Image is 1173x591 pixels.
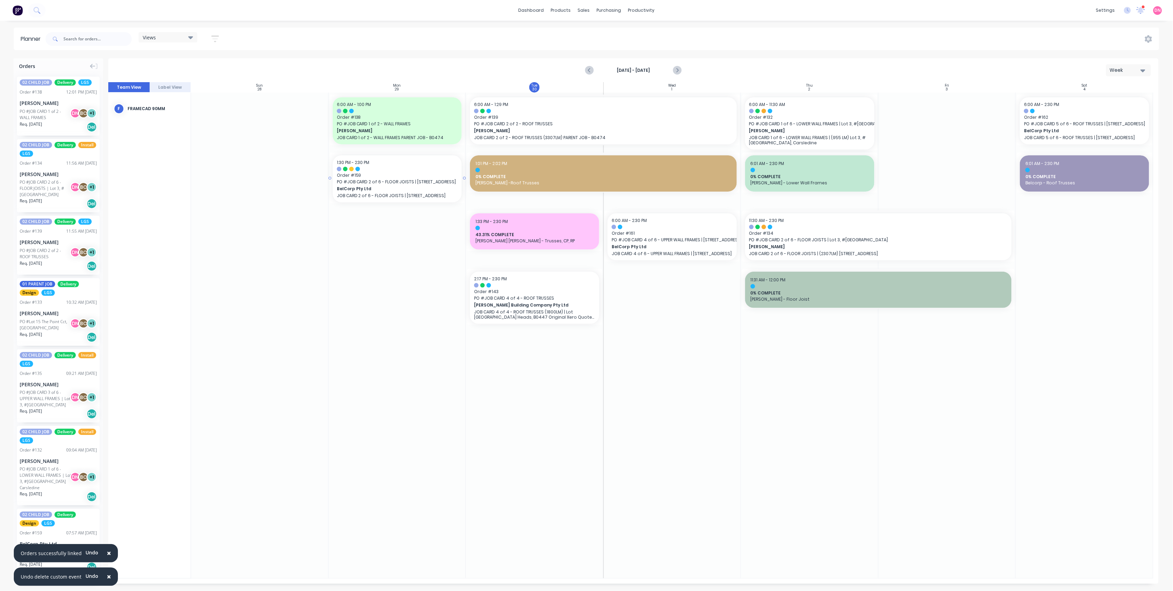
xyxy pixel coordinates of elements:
button: Close [100,569,118,585]
span: Order # 159 [337,172,458,178]
span: BelCorp Pty Ltd [612,244,721,250]
div: 1 [672,88,673,91]
div: BC [78,318,89,329]
span: PO # JOB CARD 1 of 2 - WALL FRAMES [337,121,458,127]
div: [PERSON_NAME] [20,381,97,388]
span: DN [1155,7,1161,13]
div: settings [1093,5,1119,16]
div: Orders successfully linked [21,550,82,557]
img: Factory [12,5,23,16]
div: sales [574,5,593,16]
span: Delivery [54,219,76,225]
span: PO # JOB CARD 4 of 4 - ROOF TRUSSES [474,295,595,301]
div: DN [70,318,80,329]
span: 0% COMPLETE [1025,174,1144,180]
span: 1:01 PM - 2:02 PM [475,161,507,166]
div: [PERSON_NAME] [20,457,97,465]
div: BC [78,247,89,258]
p: JOB CARD 2 of 6 - FLOOR JOISTS | (2307LM) [STREET_ADDRESS] [749,251,1007,256]
span: [PERSON_NAME] -Roof Trusses [475,180,731,186]
span: 02 CHILD JOB [20,79,52,86]
span: 2:17 PM - 2:30 PM [474,276,507,282]
button: Label View [150,82,191,93]
div: 29 [395,88,399,91]
div: productivity [625,5,658,16]
div: PO #JOB CARD 2 of 6 - FLOOR JOISTS | Lot 3, #[GEOGRAPHIC_DATA] [20,179,72,198]
div: Order # 133 [20,299,42,306]
span: PO # JOB CARD 2 of 6 - FLOOR JOISTS | [STREET_ADDRESS] [337,179,458,185]
span: 11:30 AM - 2:30 PM [749,217,784,223]
div: 3 [946,88,948,91]
a: dashboard [515,5,548,16]
span: 6:00 AM - 11:30 AM [749,101,785,107]
span: 6:00 AM - 1:29 PM [474,101,508,107]
span: Install [78,142,96,148]
span: [PERSON_NAME] [749,244,982,250]
div: Del [87,409,97,419]
span: 02 CHILD JOB [20,352,52,358]
div: [PERSON_NAME] [20,99,97,107]
div: + 1 [87,182,97,192]
p: JOB CARD 2 of 2 - ROOF TRUSSES (3307LM) PARENT JOB - B0474 [474,135,732,140]
div: Order # 138 [20,89,42,95]
span: LGS [41,290,55,296]
span: [PERSON_NAME] Building Company Pty Ltd [474,302,583,308]
input: Search for orders... [63,32,132,46]
div: Planner [21,35,44,43]
div: + 1 [87,392,97,403]
span: [PERSON_NAME] [PERSON_NAME] - Trusses, CP, RP [475,238,594,244]
button: Undo [82,548,102,558]
span: Delivery [54,79,76,86]
span: Req. [DATE] [20,408,42,414]
span: [PERSON_NAME] [474,128,706,134]
div: Order # 135 [20,370,42,377]
div: [PERSON_NAME] [20,310,97,317]
span: 02 CHILD JOB [20,219,52,225]
div: Mon [393,84,401,88]
button: Week [1106,64,1151,76]
p: JOB CARD 2 of 6 - FLOOR JOISTS | [STREET_ADDRESS] [337,193,458,198]
span: PO # JOB CARD 1 of 6 - LOWER WALL FRAMES | Lot 3, #[GEOGRAPHIC_DATA] Carsledine [749,121,870,127]
div: + 1 [87,108,97,118]
span: Req. [DATE] [20,491,42,497]
span: Delivery [58,281,79,287]
div: 09:21 AM [DATE] [66,370,97,377]
div: 28 [258,88,261,91]
div: BC [78,392,89,403]
span: 1:30 PM - 2:30 PM [337,159,370,165]
span: LGS [78,219,92,225]
button: Undo [82,571,102,581]
div: Del [87,492,97,502]
div: Fri [945,84,949,88]
div: BC [78,182,89,192]
span: Delivery [54,512,76,518]
span: Req. [DATE] [20,260,42,267]
div: + 1 [87,472,97,482]
span: Order # 161 [612,230,733,236]
span: LGS [41,520,55,526]
span: Order # 162 [1024,114,1145,120]
span: Design [20,520,39,526]
div: BelCorp Pty Ltd [20,540,97,548]
span: 6:00 AM - 1:00 PM [337,101,371,107]
div: 12:01 PM [DATE] [66,89,97,95]
div: PO #JOB CARD 3 of 6 - UPPER WALL FRAMES | Lot 3, #[GEOGRAPHIC_DATA] [20,389,72,408]
span: 02 CHILD JOB [20,142,52,148]
div: PO #JOB CARD 2 of 2 - ROOF TRUSSES [20,248,72,260]
div: purchasing [593,5,625,16]
span: Belcorp - Roof Trusses [1025,180,1144,186]
div: FRAMECAD 90mm [128,106,185,112]
span: × [107,572,111,581]
span: LGS [78,79,92,86]
div: DN [70,472,80,482]
div: Order # 159 [20,530,42,536]
span: 0% COMPLETE [751,174,869,180]
span: 0% COMPLETE [751,290,1006,296]
span: 6:00 AM - 2:30 PM [1024,101,1059,107]
span: 0% COMPLETE [475,174,731,180]
span: BelCorp Pty Ltd [337,186,446,192]
div: [PERSON_NAME] [20,171,97,178]
div: 10:32 AM [DATE] [66,299,97,306]
span: LGS [20,151,33,157]
div: products [548,5,574,16]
